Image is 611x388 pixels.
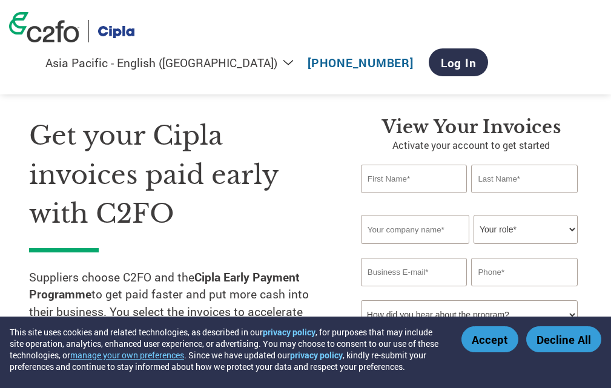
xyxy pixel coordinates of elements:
[526,326,601,352] button: Decline All
[474,215,578,244] select: Title/Role
[308,55,414,70] a: [PHONE_NUMBER]
[9,12,79,42] img: c2fo logo
[361,138,582,153] p: Activate your account to get started
[471,194,577,210] div: Invalid last name or last name is too long
[361,165,467,193] input: First Name*
[361,194,467,210] div: Invalid first name or first name is too long
[361,215,469,244] input: Your company name*
[361,116,582,138] h3: View your invoices
[471,258,577,286] input: Phone*
[10,326,444,372] div: This site uses cookies and related technologies, as described in our , for purposes that may incl...
[461,326,518,352] button: Accept
[70,349,184,361] button: manage your own preferences
[361,258,467,286] input: Invalid Email format
[29,116,325,234] h1: Get your Cipla invoices paid early with C2FO
[471,288,577,295] div: Inavlid Phone Number
[429,48,489,76] a: Log In
[290,349,343,361] a: privacy policy
[361,288,467,295] div: Inavlid Email Address
[29,269,325,338] p: Suppliers choose C2FO and the to get paid faster and put more cash into their business. You selec...
[98,20,134,42] img: Cipla
[361,245,578,253] div: Invalid company name or company name is too long
[263,326,315,338] a: privacy policy
[471,165,577,193] input: Last Name*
